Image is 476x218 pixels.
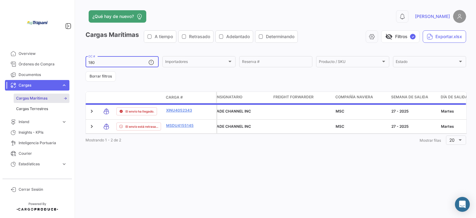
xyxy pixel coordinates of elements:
[391,94,428,100] span: Semana de Salida
[165,60,227,65] span: Importadores
[86,30,300,43] h3: Cargas Marítimas
[396,60,458,65] span: Estado
[333,92,389,103] datatable-header-cell: Compañía naviera
[5,48,69,59] a: Overview
[22,7,53,38] img: bd005829-9598-4431-b544-4b06bbcd40b2.jpg
[89,108,95,114] a: Expand/Collapse Row
[89,10,146,23] button: ¿Qué hay de nuevo?
[155,33,173,40] span: A tiempo
[19,161,59,167] span: Estadísticas
[19,187,67,192] span: Cerrar Sesión
[5,127,69,138] a: Insights - KPIs
[212,124,251,129] span: TRADE CHANNEL INC
[14,104,69,113] a: Cargas Terrestres
[16,96,47,101] span: Cargas Marítimas
[61,119,67,125] span: expand_more
[178,31,213,42] button: Retrasado
[166,108,198,113] a: XINU4052343
[89,123,95,130] a: Expand/Collapse Row
[209,92,271,103] datatable-header-cell: Consignatario
[441,94,468,100] span: Día de Salida
[336,109,344,113] span: MSC
[5,59,69,69] a: Órdenes de Compra
[19,119,59,125] span: Inland
[423,30,466,43] button: Exportar.xlsx
[19,72,67,78] span: Documentos
[14,94,69,103] a: Cargas Marítimas
[126,124,158,129] span: El envío está retrasado.
[19,82,59,88] span: Cargas
[98,95,114,100] datatable-header-cell: Modo de Transporte
[385,33,393,40] span: visibility_off
[189,33,210,40] span: Retrasado
[410,34,416,39] span: ✓
[273,94,314,100] span: Freight Forwarder
[266,33,294,40] span: Determinando
[126,109,154,114] span: El envío ha llegado.
[201,95,216,100] datatable-header-cell: Póliza
[255,31,297,42] button: Determinando
[86,138,121,142] span: Mostrando 1 - 2 de 2
[271,92,333,103] datatable-header-cell: Freight Forwarder
[420,138,441,143] span: Mostrar filas
[19,151,67,156] span: Courier
[336,124,344,129] span: MSC
[163,92,201,103] datatable-header-cell: Carga #
[391,109,436,114] div: 27 - 2025
[455,197,470,212] div: Abrir Intercom Messenger
[61,161,67,167] span: expand_more
[453,10,466,23] img: placeholder-user.png
[166,95,183,100] span: Carga #
[19,61,67,67] span: Órdenes de Compra
[212,109,251,113] span: TRADE CHANNEL INC
[415,13,450,20] span: [PERSON_NAME]
[86,71,116,82] button: Borrar filtros
[319,60,381,65] span: Producto / SKU
[16,106,48,112] span: Cargas Terrestres
[144,31,176,42] button: A tiempo
[335,94,373,100] span: Compañía naviera
[381,30,420,43] button: visibility_offFiltros✓
[19,140,67,146] span: Inteligencia Portuaria
[226,33,250,40] span: Adelantado
[211,94,242,100] span: Consignatario
[19,130,67,135] span: Insights - KPIs
[92,13,134,20] span: ¿Qué hay de nuevo?
[166,123,198,128] a: MSDU4155145
[5,69,69,80] a: Documentos
[216,31,253,42] button: Adelantado
[114,95,163,100] datatable-header-cell: Estado de Envio
[389,92,438,103] datatable-header-cell: Semana de Salida
[391,124,436,129] div: 27 - 2025
[61,82,67,88] span: expand_more
[19,51,67,56] span: Overview
[5,148,69,159] a: Courier
[5,138,69,148] a: Inteligencia Portuaria
[449,137,455,143] span: 20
